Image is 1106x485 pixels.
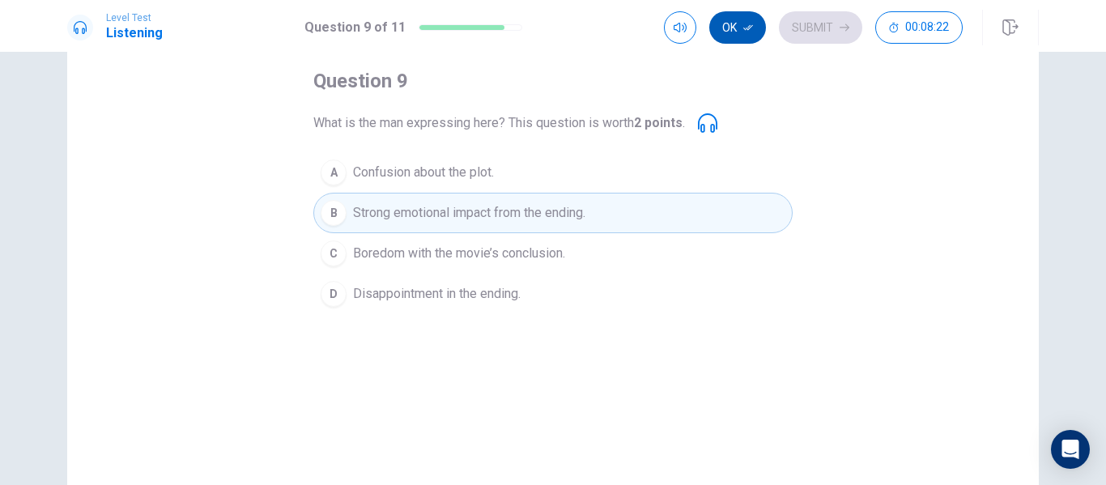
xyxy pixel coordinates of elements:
[875,11,963,44] button: 00:08:22
[905,21,949,34] span: 00:08:22
[106,12,163,23] span: Level Test
[313,68,408,94] h4: question 9
[634,115,683,130] b: 2 points
[321,160,347,185] div: A
[313,113,685,133] span: What is the man expressing here? This question is worth .
[709,11,766,44] button: Ok
[353,203,585,223] span: Strong emotional impact from the ending.
[353,244,565,263] span: Boredom with the movie’s conclusion.
[304,18,406,37] h1: Question 9 of 11
[353,284,521,304] span: Disappointment in the ending.
[321,281,347,307] div: D
[106,23,163,43] h1: Listening
[1051,430,1090,469] div: Open Intercom Messenger
[313,193,793,233] button: BStrong emotional impact from the ending.
[313,274,793,314] button: DDisappointment in the ending.
[321,240,347,266] div: C
[313,152,793,193] button: AConfusion about the plot.
[353,163,494,182] span: Confusion about the plot.
[321,200,347,226] div: B
[313,233,793,274] button: CBoredom with the movie’s conclusion.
